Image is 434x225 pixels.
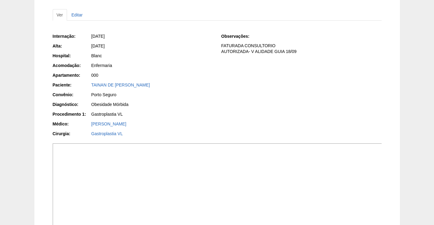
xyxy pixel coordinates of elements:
a: Editar [68,9,87,21]
span: [DATE] [91,44,105,48]
div: Acomodação: [53,62,91,69]
div: Internação: [53,33,91,39]
div: Blanc [91,53,213,59]
div: Procedimento 1: [53,111,91,117]
span: [DATE] [91,34,105,39]
div: 000 [91,72,213,78]
div: Convênio: [53,92,91,98]
div: Hospital: [53,53,91,59]
div: Observações: [221,33,259,39]
a: [PERSON_NAME] [91,121,126,126]
a: Gastroplastia VL [91,131,123,136]
div: Porto Seguro [91,92,213,98]
div: Gastroplastia VL [91,111,213,117]
p: FATURADA CONSULTORIO AUTORIZADA- V ALIDADE GUIA 18/09 [221,43,381,54]
div: Diagnóstico: [53,101,91,107]
div: Alta: [53,43,91,49]
a: Ver [53,9,67,21]
div: Obesidade Mórbida [91,101,213,107]
div: Cirurgia: [53,131,91,137]
div: Apartamento: [53,72,91,78]
div: Médico: [53,121,91,127]
a: TAINAN DE [PERSON_NAME] [91,83,150,87]
div: Enfermaria [91,62,213,69]
div: Paciente: [53,82,91,88]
